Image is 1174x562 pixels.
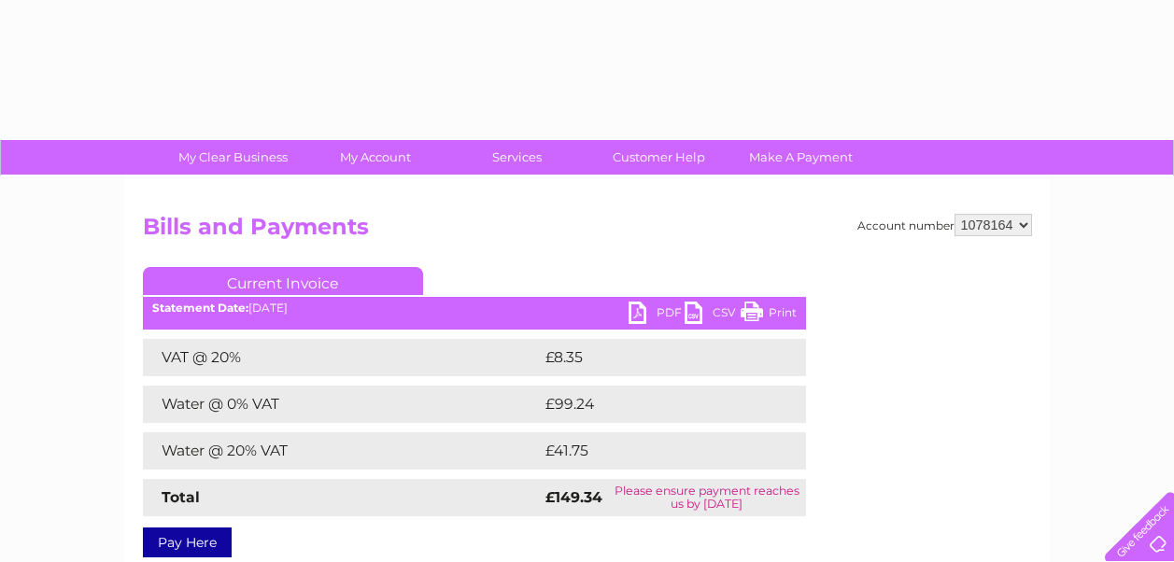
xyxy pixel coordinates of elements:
[629,302,685,329] a: PDF
[152,301,248,315] b: Statement Date:
[143,527,232,557] a: Pay Here
[143,267,423,295] a: Current Invoice
[741,302,797,329] a: Print
[541,432,766,470] td: £41.75
[143,214,1032,249] h2: Bills and Payments
[545,488,602,506] strong: £149.34
[156,140,310,175] a: My Clear Business
[582,140,736,175] a: Customer Help
[162,488,200,506] strong: Total
[685,302,741,329] a: CSV
[298,140,452,175] a: My Account
[143,386,541,423] td: Water @ 0% VAT
[608,479,806,516] td: Please ensure payment reaches us by [DATE]
[143,302,806,315] div: [DATE]
[541,386,770,423] td: £99.24
[857,214,1032,236] div: Account number
[143,339,541,376] td: VAT @ 20%
[541,339,762,376] td: £8.35
[724,140,878,175] a: Make A Payment
[143,432,541,470] td: Water @ 20% VAT
[440,140,594,175] a: Services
